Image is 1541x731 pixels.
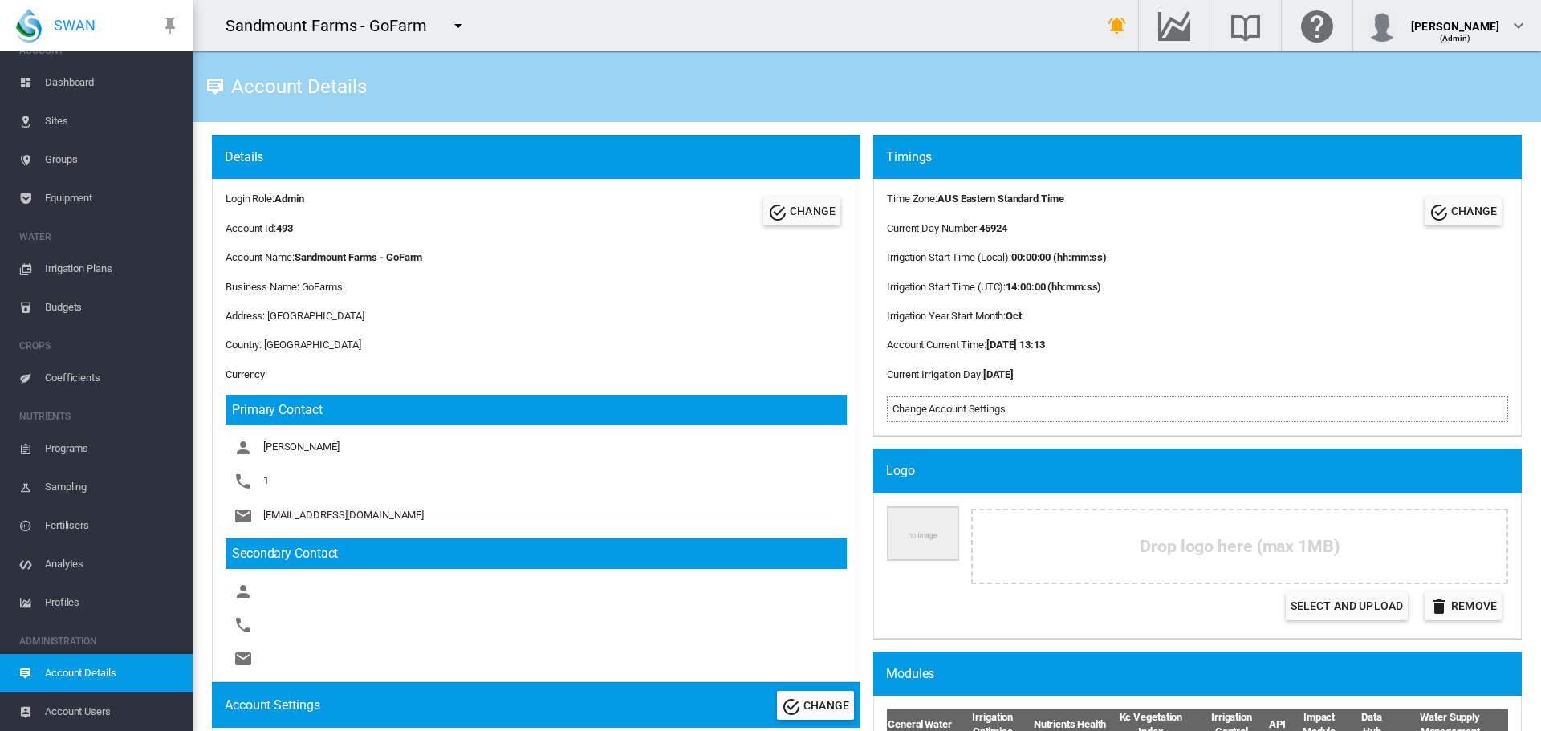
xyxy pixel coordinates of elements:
[449,16,468,35] md-icon: icon-menu-down
[887,368,1107,382] div: :
[226,538,847,569] h3: Secondary Contact
[226,395,847,425] h3: Primary Contact
[1451,599,1497,612] span: Remove
[886,148,1522,166] div: Timings
[887,222,977,234] span: Current Day Number
[887,192,1107,206] div: :
[234,438,253,457] md-icon: icon-account
[234,582,253,601] md-icon: icon-account
[887,250,1107,265] div: :
[887,368,981,380] span: Current Irrigation Day
[887,193,935,205] span: Time Zone
[1440,34,1471,43] span: (Admin)
[295,251,423,263] b: Sandmount Farms - GoFarm
[45,583,180,622] span: Profiles
[16,9,42,43] img: SWAN-Landscape-Logo-Colour-drop.png
[225,148,860,166] div: Details
[45,545,180,583] span: Analytes
[225,696,319,714] div: Account Settings
[971,509,1508,584] div: Drop logo here (max 1MB)
[1011,251,1107,263] b: 00:00:00 (hh:mm:ss)
[45,140,180,179] span: Groups
[45,250,180,288] span: Irrigation Plans
[45,654,180,692] span: Account Details
[45,179,180,217] span: Equipment
[937,193,1064,205] b: AUS Eastern Standard Time
[1006,281,1101,293] b: 14:00:00 (hh:mm:ss)
[226,250,847,265] div: Account Name:
[1101,10,1133,42] button: icon-bell-ring
[887,280,1107,294] div: :
[1451,205,1497,217] span: CHANGE
[1006,310,1022,322] b: Oct
[205,77,225,96] md-icon: icon-tooltip-text
[1411,12,1499,28] div: [PERSON_NAME]
[887,310,1003,322] span: Irrigation Year Start Month
[979,222,1007,234] b: 45924
[1155,16,1193,35] md-icon: Go to the Data Hub
[226,309,847,323] div: Address: [GEOGRAPHIC_DATA]
[1298,16,1336,35] md-icon: Click here for help
[161,16,180,35] md-icon: icon-pin
[45,359,180,397] span: Coefficients
[274,193,304,205] b: Admin
[777,691,854,720] button: Change Account Settings
[887,251,1009,263] span: Irrigation Start Time (Local)
[276,222,293,234] b: 493
[54,15,96,35] span: SWAN
[226,338,847,352] div: Country: [GEOGRAPHIC_DATA]
[1366,10,1398,42] img: profile.jpg
[263,441,340,453] span: [PERSON_NAME]
[263,509,424,521] span: [EMAIL_ADDRESS][DOMAIN_NAME]
[226,14,441,37] div: Sandmount Farms - GoFarm
[45,102,180,140] span: Sites
[887,506,959,562] img: Company Logo
[986,339,1045,351] b: [DATE] 13:13
[19,628,180,654] span: ADMINISTRATION
[226,192,303,206] div: Login Role:
[803,699,849,712] span: CHANGE
[1429,203,1449,222] md-icon: icon-check-circle
[1108,16,1127,35] md-icon: icon-bell-ring
[234,649,253,668] md-icon: icon-email
[887,309,1107,323] div: :
[886,665,1522,683] div: Modules
[19,404,180,429] span: NUTRIENTS
[234,506,253,526] md-icon: icon-email
[45,63,180,102] span: Dashboard
[790,205,836,217] span: CHANGE
[887,281,1003,293] span: Irrigation Start Time (UTC)
[225,81,367,92] div: Account Details
[892,402,1502,416] div: Change Account Settings
[45,506,180,545] span: Fertilisers
[763,197,840,225] button: Change Account Details
[768,203,787,222] md-icon: icon-check-circle
[226,221,303,236] div: Account Id:
[263,475,269,487] span: 1
[45,288,180,327] span: Budgets
[1286,591,1408,620] label: Select and Upload
[234,615,253,635] md-icon: icon-phone
[45,468,180,506] span: Sampling
[234,472,253,491] md-icon: icon-phone
[1425,591,1502,620] button: icon-delete Remove
[887,221,1107,236] div: :
[1425,197,1502,225] button: Change Account Timings
[45,692,180,731] span: Account Users
[226,280,847,294] div: Business Name: GoFarms
[1509,16,1528,35] md-icon: icon-chevron-down
[887,338,1107,352] div: :
[1429,597,1449,616] md-icon: icon-delete
[226,368,847,382] div: Currency:
[19,333,180,359] span: CROPS
[1226,16,1265,35] md-icon: Search the knowledge base
[45,429,180,468] span: Programs
[19,224,180,250] span: WATER
[886,462,1522,480] div: Logo
[887,339,984,351] span: Account Current Time
[442,10,474,42] button: icon-menu-down
[983,368,1014,380] b: [DATE]
[782,697,801,717] md-icon: icon-check-circle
